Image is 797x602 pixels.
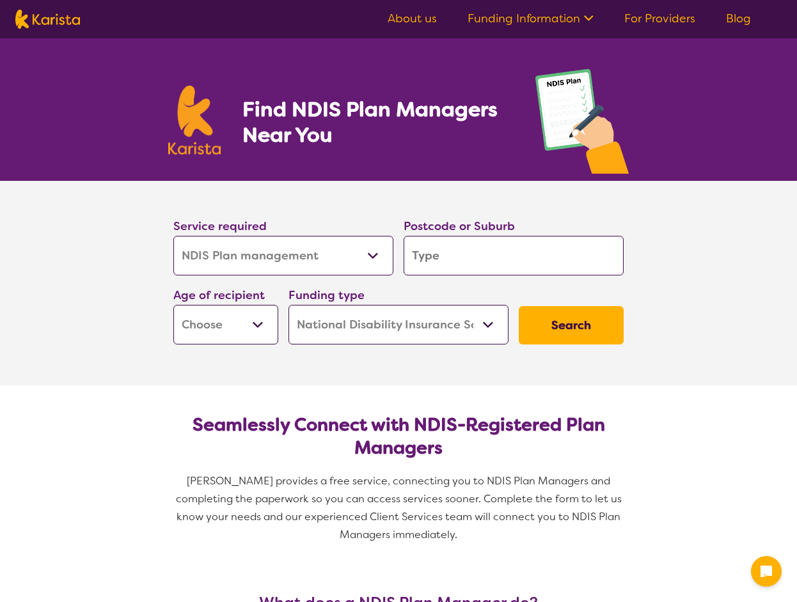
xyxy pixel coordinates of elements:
[624,11,695,26] a: For Providers
[535,69,629,181] img: plan-management
[404,236,624,275] input: Type
[288,288,365,303] label: Funding type
[726,11,751,26] a: Blog
[173,288,265,303] label: Age of recipient
[176,474,624,541] span: [PERSON_NAME] provides a free service, connecting you to NDIS Plan Managers and completing the pa...
[468,11,594,26] a: Funding Information
[173,219,267,234] label: Service required
[15,10,80,29] img: Karista logo
[184,413,613,459] h2: Seamlessly Connect with NDIS-Registered Plan Managers
[168,86,221,155] img: Karista logo
[388,11,437,26] a: About us
[519,306,624,344] button: Search
[242,96,510,148] h1: Find NDIS Plan Managers Near You
[404,219,515,234] label: Postcode or Suburb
